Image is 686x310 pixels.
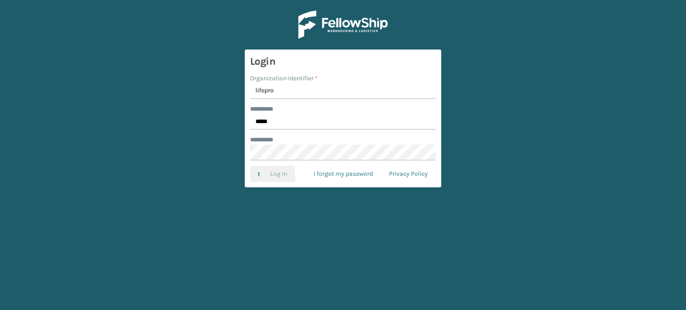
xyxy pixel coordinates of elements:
[298,11,388,39] img: Logo
[250,74,318,83] label: Organization Identifier
[250,166,295,182] button: Log In
[305,166,381,182] a: I forgot my password
[250,55,436,68] h3: Login
[381,166,436,182] a: Privacy Policy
